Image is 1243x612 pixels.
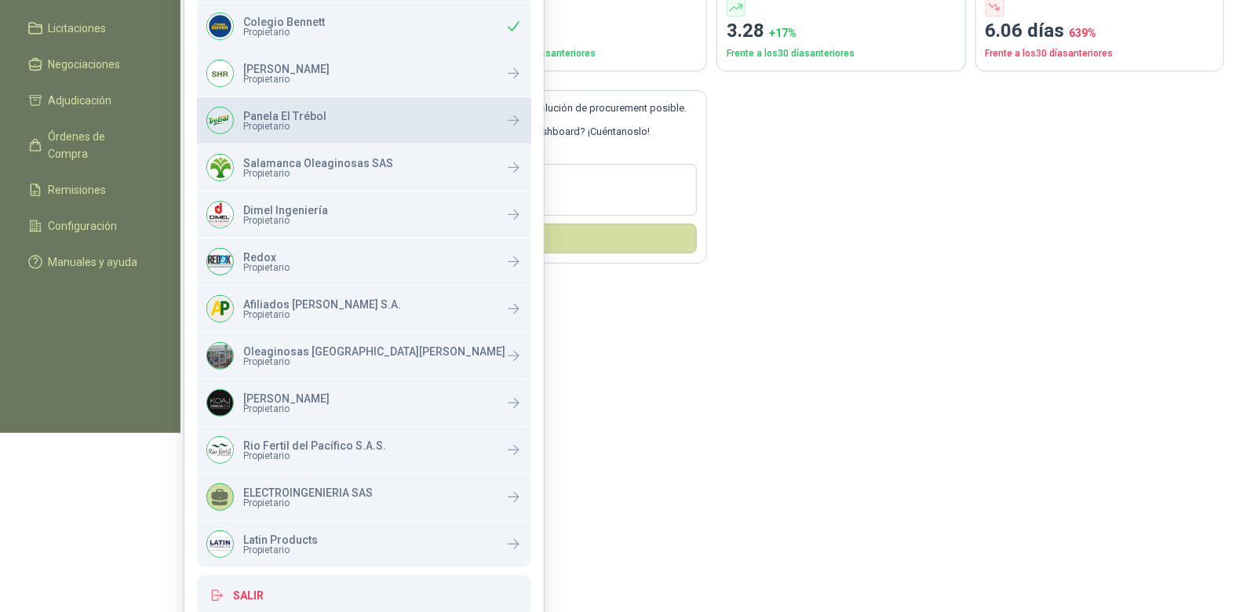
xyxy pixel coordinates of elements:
a: Configuración [19,211,162,241]
span: Negociaciones [49,56,121,73]
span: Propietario [243,310,401,319]
p: Oleaginosas [GEOGRAPHIC_DATA][PERSON_NAME] [243,346,505,357]
p: Frente a los 30 días anteriores [986,46,1215,61]
a: Company LogoAfiliados [PERSON_NAME] S.A.Propietario [197,286,531,332]
img: Company Logo [207,437,233,463]
img: Company Logo [207,107,233,133]
a: Company Logo[PERSON_NAME]Propietario [197,380,531,426]
span: Propietario [243,122,326,131]
span: Propietario [243,357,505,366]
img: Company Logo [207,155,233,180]
p: [PERSON_NAME] [243,393,330,404]
a: Remisiones [19,175,162,205]
span: Adjudicación [49,92,112,109]
span: Órdenes de Compra [49,128,147,162]
img: Company Logo [207,343,233,369]
p: Rio Fertil del Pacífico S.A.S. [243,440,386,451]
p: Redox [243,252,290,263]
p: Panela El Trébol [243,111,326,122]
a: Company LogoDimel IngenieríaPropietario [197,191,531,238]
span: Licitaciones [49,20,107,37]
span: Propietario [243,216,328,225]
p: Dimel Ingeniería [243,205,328,216]
a: Licitaciones [19,13,162,43]
a: Company LogoOleaginosas [GEOGRAPHIC_DATA][PERSON_NAME]Propietario [197,333,531,379]
p: 6.06 días [986,16,1215,46]
p: Colegio Bennett [243,16,325,27]
a: Manuales y ayuda [19,247,162,277]
p: Frente a los 30 días anteriores [727,46,956,61]
p: 3.28 [727,16,956,46]
a: Adjudicación [19,86,162,115]
img: Company Logo [207,249,233,275]
p: 261 [468,16,698,46]
a: ELECTROINGENIERIA SASPropietario [197,474,531,520]
span: Configuración [49,217,118,235]
span: Propietario [243,404,330,413]
img: Company Logo [207,202,233,228]
img: Company Logo [207,390,233,416]
span: Manuales y ayuda [49,253,138,271]
span: Propietario [243,451,386,461]
img: Company Logo [207,60,233,86]
p: ELECTROINGENIERIA SAS [243,487,373,498]
div: Company LogoColegio BennettPropietario [197,3,531,49]
p: [PERSON_NAME] [243,64,330,75]
p: Frente a los 30 días anteriores [468,46,698,61]
span: Propietario [243,169,393,178]
a: Company LogoRedoxPropietario [197,239,531,285]
a: Órdenes de Compra [19,122,162,169]
span: Propietario [243,498,373,508]
a: Negociaciones [19,49,162,79]
span: + 17 % [769,27,796,39]
a: Company LogoSalamanca Oleaginosas SASPropietario [197,144,531,191]
p: Salamanca Oleaginosas SAS [243,158,393,169]
img: Company Logo [207,13,233,39]
span: 639 % [1070,27,1097,39]
span: Propietario [243,75,330,84]
span: Propietario [243,545,318,555]
span: Propietario [243,263,290,272]
a: Company LogoRio Fertil del Pacífico S.A.S.Propietario [197,427,531,473]
a: Company LogoLatin ProductsPropietario [197,521,531,567]
p: Latin Products [243,534,318,545]
a: Company Logo[PERSON_NAME]Propietario [197,50,531,97]
img: Company Logo [207,296,233,322]
span: Remisiones [49,181,107,199]
p: Afiliados [PERSON_NAME] S.A. [243,299,401,310]
span: Propietario [243,27,325,37]
img: Company Logo [207,531,233,557]
a: Company LogoPanela El TrébolPropietario [197,97,531,144]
